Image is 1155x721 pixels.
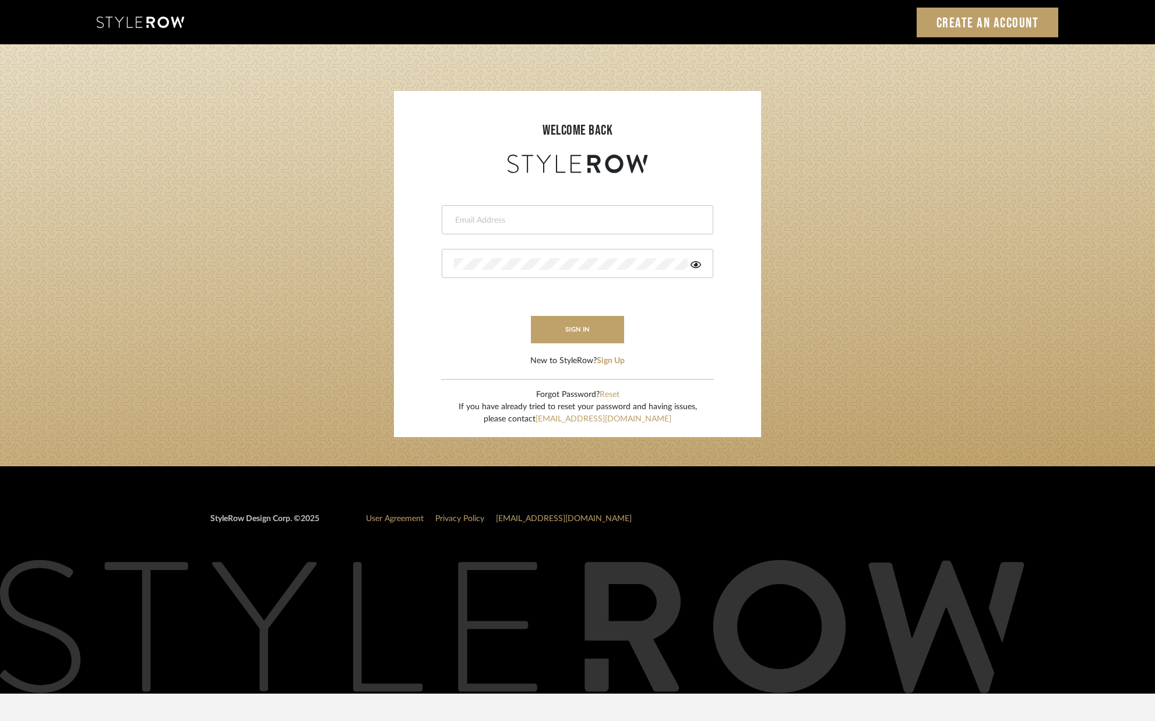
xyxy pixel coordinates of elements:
[210,513,319,534] div: StyleRow Design Corp. ©2025
[496,515,632,523] a: [EMAIL_ADDRESS][DOMAIN_NAME]
[536,415,671,423] a: [EMAIL_ADDRESS][DOMAIN_NAME]
[366,515,424,523] a: User Agreement
[531,316,624,343] button: sign in
[530,355,625,367] div: New to StyleRow?
[917,8,1059,37] a: Create an Account
[435,515,484,523] a: Privacy Policy
[600,389,619,401] button: Reset
[459,401,697,425] div: If you have already tried to reset your password and having issues, please contact
[459,389,697,401] div: Forgot Password?
[406,120,749,141] div: welcome back
[597,355,625,367] button: Sign Up
[454,214,698,226] input: Email Address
